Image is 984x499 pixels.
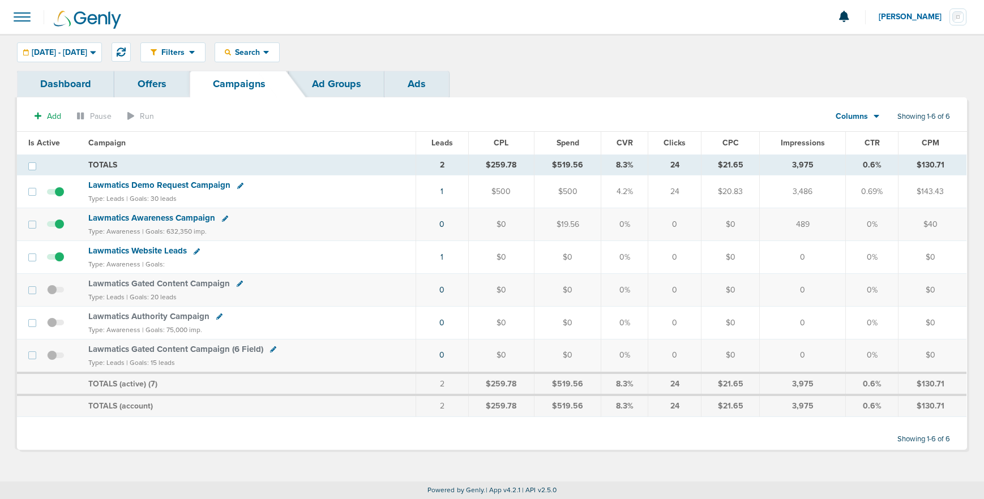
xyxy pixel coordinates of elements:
[648,154,701,175] td: 24
[439,350,444,360] a: 0
[648,306,701,339] td: 0
[88,344,263,354] span: Lawmatics Gated Content Campaign (6 Field)
[190,71,289,97] a: Campaigns
[701,395,760,416] td: $21.65
[534,241,601,274] td: $0
[82,395,416,416] td: TOTALS (account)
[879,13,949,21] span: [PERSON_NAME]
[468,274,534,307] td: $0
[416,395,468,416] td: 2
[47,111,61,121] span: Add
[648,274,701,307] td: 0
[32,49,87,57] span: [DATE] - [DATE]
[760,175,846,208] td: 3,486
[601,154,648,175] td: 8.3%
[17,71,114,97] a: Dashboard
[648,241,701,274] td: 0
[846,208,899,241] td: 0%
[760,274,846,307] td: 0
[781,138,825,148] span: Impressions
[760,306,846,339] td: 0
[534,154,601,175] td: $519.56
[846,241,899,274] td: 0%
[534,175,601,208] td: $500
[142,227,207,235] small: | Goals: 632,350 imp.
[126,359,175,367] small: | Goals: 15 leads
[648,175,701,208] td: 24
[88,180,230,190] span: Lawmatics Demo Request Campaign
[601,306,648,339] td: 0%
[899,306,966,339] td: $0
[760,339,846,372] td: 0
[648,395,701,416] td: 24
[701,306,760,339] td: $0
[701,154,760,175] td: $21.65
[648,373,701,395] td: 24
[846,373,899,395] td: 0.6%
[897,112,950,122] span: Showing 1-6 of 6
[88,227,140,235] small: Type: Awareness
[701,373,760,395] td: $21.65
[865,138,880,148] span: CTR
[899,395,966,416] td: $130.71
[28,138,60,148] span: Is Active
[88,213,215,223] span: Lawmatics Awareness Campaign
[557,138,579,148] span: Spend
[664,138,686,148] span: Clicks
[88,293,125,301] small: Type: Leads
[701,274,760,307] td: $0
[468,241,534,274] td: $0
[468,373,534,395] td: $259.78
[701,208,760,241] td: $0
[534,339,601,372] td: $0
[88,278,230,289] span: Lawmatics Gated Content Campaign
[701,339,760,372] td: $0
[439,220,444,229] a: 0
[142,326,202,334] small: | Goals: 75,000 imp.
[468,339,534,372] td: $0
[157,48,189,57] span: Filters
[846,175,899,208] td: 0.69%
[722,138,739,148] span: CPC
[899,175,966,208] td: $143.43
[416,154,468,175] td: 2
[151,379,155,389] span: 7
[522,486,557,494] span: | API v2.5.0
[439,318,444,328] a: 0
[601,395,648,416] td: 8.3%
[760,241,846,274] td: 0
[468,395,534,416] td: $259.78
[88,138,126,148] span: Campaign
[142,260,165,268] small: | Goals:
[431,138,453,148] span: Leads
[899,339,966,372] td: $0
[439,285,444,295] a: 0
[601,274,648,307] td: 0%
[601,175,648,208] td: 4.2%
[899,154,966,175] td: $130.71
[601,339,648,372] td: 0%
[601,373,648,395] td: 8.3%
[534,274,601,307] td: $0
[846,339,899,372] td: 0%
[846,306,899,339] td: 0%
[701,241,760,274] td: $0
[899,274,966,307] td: $0
[88,246,187,256] span: Lawmatics Website Leads
[28,108,67,124] button: Add
[440,187,443,196] a: 1
[897,435,950,444] span: Showing 1-6 of 6
[760,373,846,395] td: 3,975
[534,395,601,416] td: $519.56
[601,208,648,241] td: 0%
[899,241,966,274] td: $0
[126,195,177,203] small: | Goals: 30 leads
[760,208,846,241] td: 489
[468,154,534,175] td: $259.78
[82,154,416,175] td: TOTALS
[114,71,190,97] a: Offers
[899,373,966,395] td: $130.71
[760,154,846,175] td: 3,975
[88,326,140,334] small: Type: Awareness
[82,373,416,395] td: TOTALS (active) ( )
